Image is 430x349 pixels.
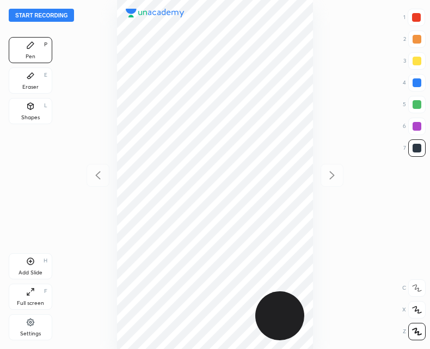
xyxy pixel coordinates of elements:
div: Eraser [22,84,39,90]
div: 2 [403,30,426,48]
div: 7 [403,139,426,157]
div: 5 [403,96,426,113]
img: logo.38c385cc.svg [126,9,185,17]
div: E [44,72,47,78]
div: 6 [403,118,426,135]
div: C [402,279,426,297]
div: Shapes [21,115,40,120]
div: X [402,301,426,319]
div: Add Slide [19,270,42,275]
div: 4 [403,74,426,91]
div: Full screen [17,301,44,306]
div: Z [403,323,426,340]
div: L [44,103,47,108]
div: H [44,258,47,264]
div: 3 [403,52,426,70]
div: Pen [26,54,35,59]
div: F [44,289,47,294]
div: 1 [403,9,425,26]
button: Start recording [9,9,74,22]
div: P [44,42,47,47]
div: Settings [20,331,41,336]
